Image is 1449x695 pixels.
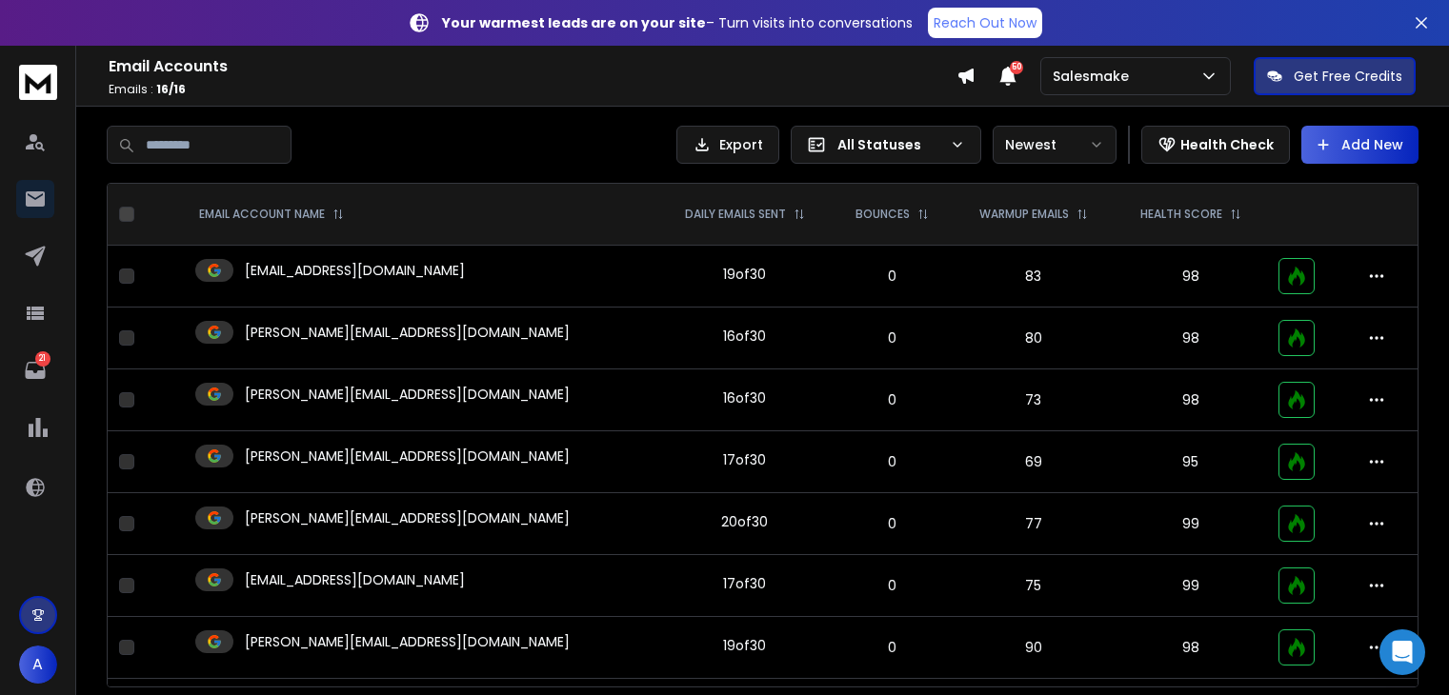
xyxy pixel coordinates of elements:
div: 20 of 30 [721,512,768,531]
div: EMAIL ACCOUNT NAME [199,207,344,222]
p: HEALTH SCORE [1140,207,1222,222]
p: Reach Out Now [934,13,1036,32]
button: A [19,645,57,684]
td: 95 [1115,431,1267,493]
td: 98 [1115,246,1267,308]
p: [PERSON_NAME][EMAIL_ADDRESS][DOMAIN_NAME] [245,632,570,651]
p: 0 [844,576,942,595]
p: Salesmake [1053,67,1137,86]
p: 0 [844,390,942,409]
p: [PERSON_NAME][EMAIL_ADDRESS][DOMAIN_NAME] [245,508,570,527]
td: 99 [1115,493,1267,555]
td: 98 [1115,369,1267,431]
p: Emails : [109,82,956,97]
span: 50 [1010,61,1023,74]
img: logo [19,65,57,100]
button: Health Check [1141,126,1290,164]
p: DAILY EMAILS SENT [685,207,786,222]
p: BOUNCES [855,207,910,222]
div: 19 of 30 [723,265,766,284]
p: 0 [844,514,942,533]
p: WARMUP EMAILS [979,207,1069,222]
p: Get Free Credits [1294,67,1402,86]
a: 21 [16,351,54,389]
span: 16 / 16 [156,81,186,97]
p: 0 [844,328,942,347]
button: Add New [1301,126,1419,164]
td: 98 [1115,617,1267,679]
div: 17 of 30 [723,450,766,469]
p: All Statuses [837,135,942,154]
p: 21 [35,351,50,367]
p: [PERSON_NAME][EMAIL_ADDRESS][DOMAIN_NAME] [245,323,570,342]
p: [PERSON_NAME][EMAIL_ADDRESS][DOMAIN_NAME] [245,447,570,466]
p: 0 [844,452,942,471]
div: 16 of 30 [723,388,766,407]
td: 98 [1115,308,1267,369]
h1: Email Accounts [109,55,956,78]
div: 16 of 30 [723,327,766,346]
p: 0 [844,638,942,657]
button: Export [676,126,779,164]
strong: Your warmest leads are on your site [442,13,706,32]
p: [EMAIL_ADDRESS][DOMAIN_NAME] [245,570,465,589]
div: Open Intercom Messenger [1379,629,1425,675]
button: Newest [993,126,1117,164]
td: 73 [953,369,1115,431]
td: 77 [953,493,1115,555]
td: 83 [953,246,1115,308]
p: – Turn visits into conversations [442,13,913,32]
td: 90 [953,617,1115,679]
div: 19 of 30 [723,636,766,655]
td: 80 [953,308,1115,369]
p: 0 [844,267,942,286]
a: Reach Out Now [928,8,1042,38]
td: 99 [1115,555,1267,617]
button: Get Free Credits [1254,57,1416,95]
td: 75 [953,555,1115,617]
p: [PERSON_NAME][EMAIL_ADDRESS][DOMAIN_NAME] [245,385,570,404]
td: 69 [953,431,1115,493]
div: 17 of 30 [723,574,766,593]
p: [EMAIL_ADDRESS][DOMAIN_NAME] [245,261,465,280]
p: Health Check [1180,135,1274,154]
